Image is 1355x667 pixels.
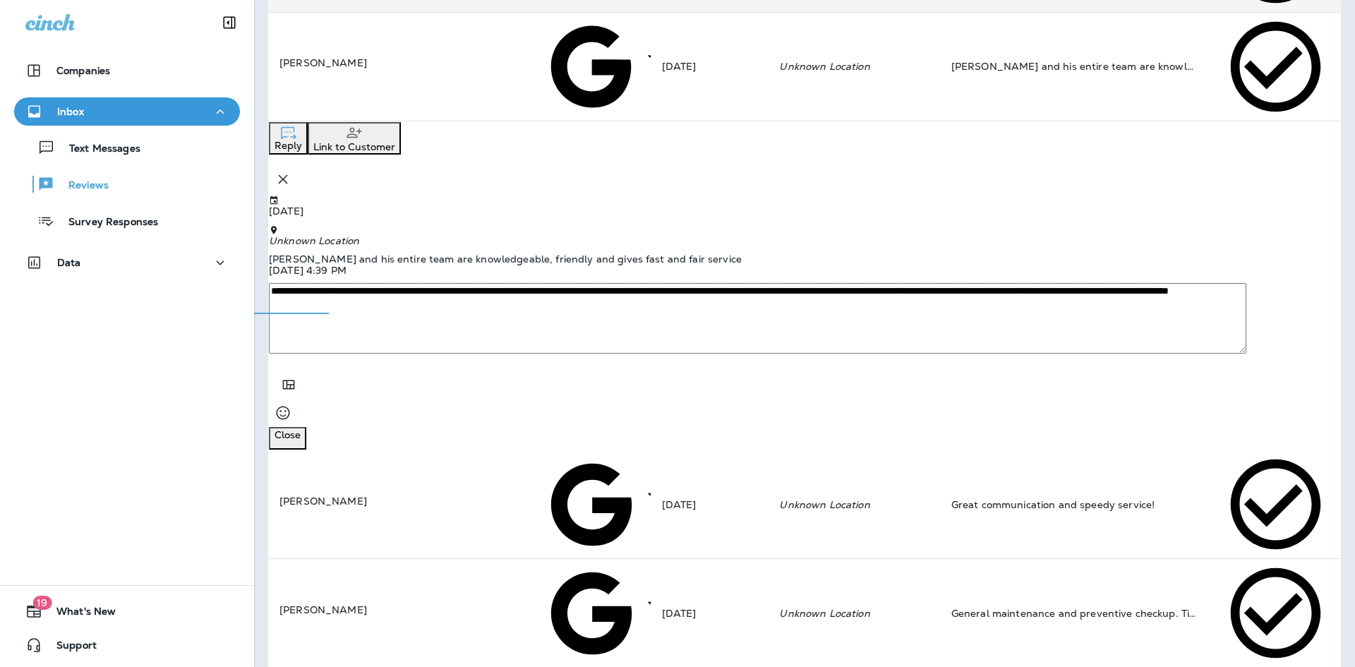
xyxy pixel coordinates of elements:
[269,399,297,427] button: Select an emoji
[651,12,769,121] td: [DATE]
[42,639,97,656] span: Support
[269,205,1340,217] p: [DATE]
[639,606,1133,618] span: 5 Stars
[651,450,769,559] td: [DATE]
[269,265,1340,276] p: [DATE] 4:39 PM
[55,143,140,156] p: Text Messages
[42,606,116,623] span: What's New
[269,253,1340,265] p: [PERSON_NAME] and his entire team are knowledgeable, friendly and gives fast and fair service
[951,498,1199,512] div: Great communication and speedy service!
[779,607,869,620] em: Unknown Location
[269,122,308,155] button: Reply
[308,122,401,155] button: Link to Customer
[57,257,81,268] p: Data
[14,97,240,126] button: Inbox
[14,169,240,199] button: Reviews
[14,56,240,85] button: Companies
[279,56,518,70] div: Click to view Customer Drawer
[951,606,1199,620] div: General maintenance and preventive checkup. Tire rotation and brake check.
[32,596,52,610] span: 19
[279,603,518,617] p: [PERSON_NAME]
[279,56,518,70] p: [PERSON_NAME]
[14,597,240,625] button: 19What's New
[269,234,359,247] em: Unknown Location
[14,206,240,236] button: Survey Responses
[54,179,109,193] p: Reviews
[14,631,240,659] button: Support
[210,8,249,37] button: Collapse Sidebar
[951,59,1199,73] div: Brian and his entire team are knowledgeable, friendly and gives fast and fair service
[639,59,1133,72] span: 5 Stars
[779,498,869,511] em: Unknown Location
[779,60,869,73] em: Unknown Location
[56,65,110,76] p: Companies
[275,371,303,399] button: Add in a premade template
[14,248,240,277] button: Data
[269,427,306,450] button: Close
[54,216,158,229] p: Survey Responses
[57,106,84,117] p: Inbox
[279,494,518,508] p: [PERSON_NAME]
[639,497,1133,510] span: 5 Stars
[275,429,301,440] p: Close
[14,133,240,162] button: Text Messages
